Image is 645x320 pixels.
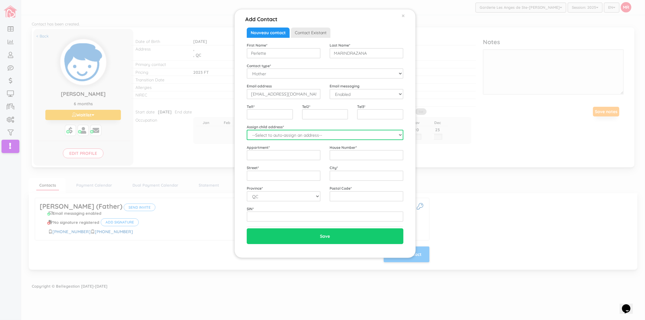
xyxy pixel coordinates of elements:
[330,145,357,150] label: House Number
[245,12,277,23] h5: Add Contact
[247,124,284,129] label: Assign child address
[330,165,338,170] label: City
[402,11,405,19] span: ×
[247,186,263,191] label: Province
[247,145,270,150] label: Appartment
[330,186,352,191] label: Postal Code
[247,165,259,170] label: Street
[330,83,360,89] label: Email messaging
[291,28,331,38] span: Contact Existant
[247,206,254,211] label: SIN
[302,104,311,109] label: Tel2
[247,228,403,244] input: Save
[247,83,272,89] label: Email address
[620,296,639,314] iframe: chat widget
[357,104,365,109] label: Tel3
[247,104,255,109] label: Tel1
[330,43,350,48] label: Last Name
[247,28,290,38] span: Nouveau contact
[247,43,267,48] label: First Name
[247,63,271,68] label: Contact type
